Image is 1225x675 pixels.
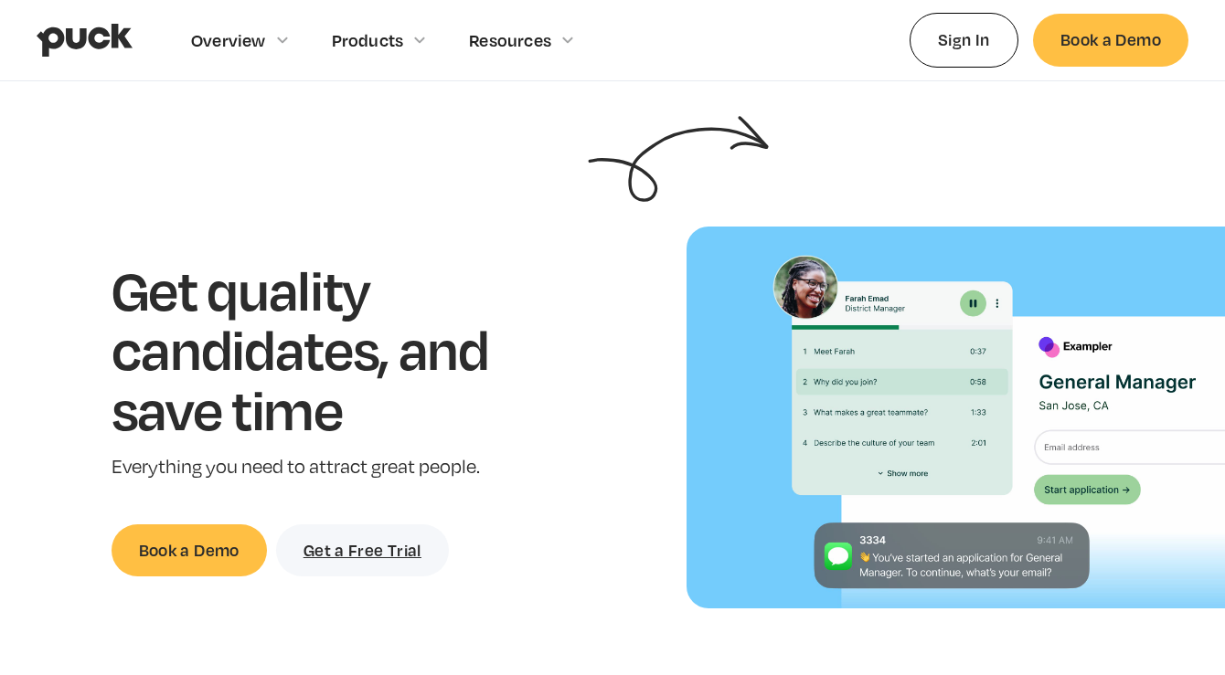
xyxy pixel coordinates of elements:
p: Everything you need to attract great people. [112,454,546,480]
h1: Get quality candidates, and save time [112,259,546,439]
a: Sign In [910,13,1018,67]
a: Book a Demo [112,524,267,576]
div: Resources [469,30,551,50]
div: Products [332,30,404,50]
div: Overview [191,30,266,50]
a: Book a Demo [1033,14,1188,66]
a: Get a Free Trial [276,524,449,576]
